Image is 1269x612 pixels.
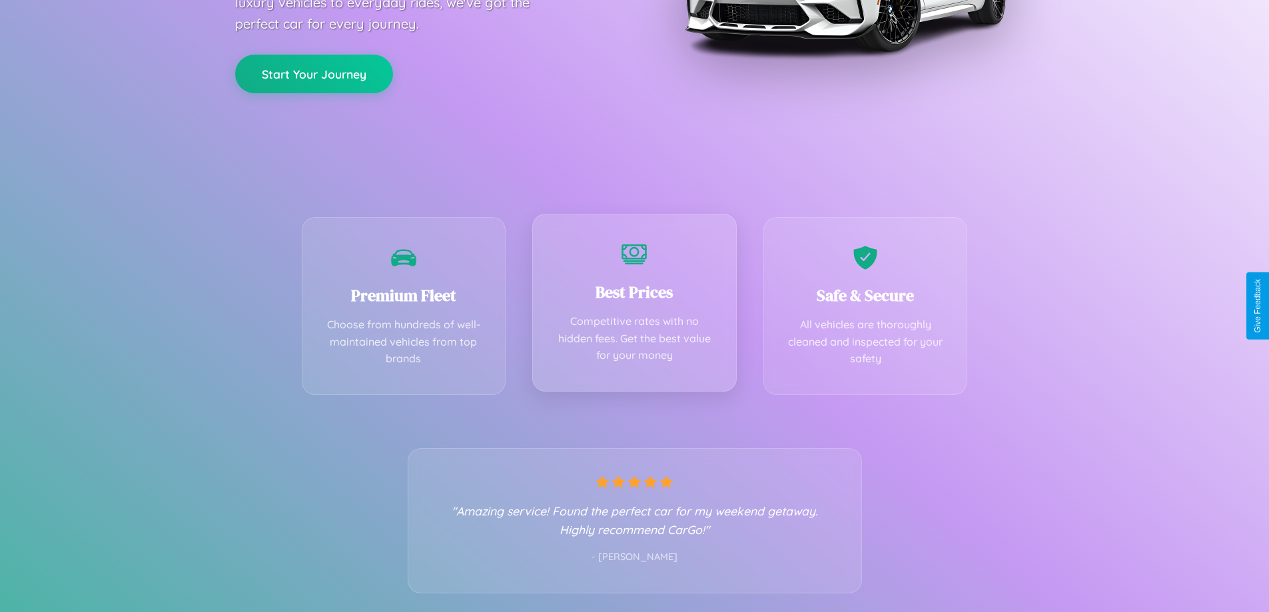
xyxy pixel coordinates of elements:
h3: Best Prices [553,281,716,303]
p: Competitive rates with no hidden fees. Get the best value for your money [553,313,716,364]
p: - [PERSON_NAME] [435,549,835,566]
h3: Safe & Secure [784,284,947,306]
button: Start Your Journey [235,55,393,93]
p: All vehicles are thoroughly cleaned and inspected for your safety [784,316,947,368]
h3: Premium Fleet [322,284,486,306]
div: Give Feedback [1253,279,1262,333]
p: "Amazing service! Found the perfect car for my weekend getaway. Highly recommend CarGo!" [435,501,835,539]
p: Choose from hundreds of well-maintained vehicles from top brands [322,316,486,368]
